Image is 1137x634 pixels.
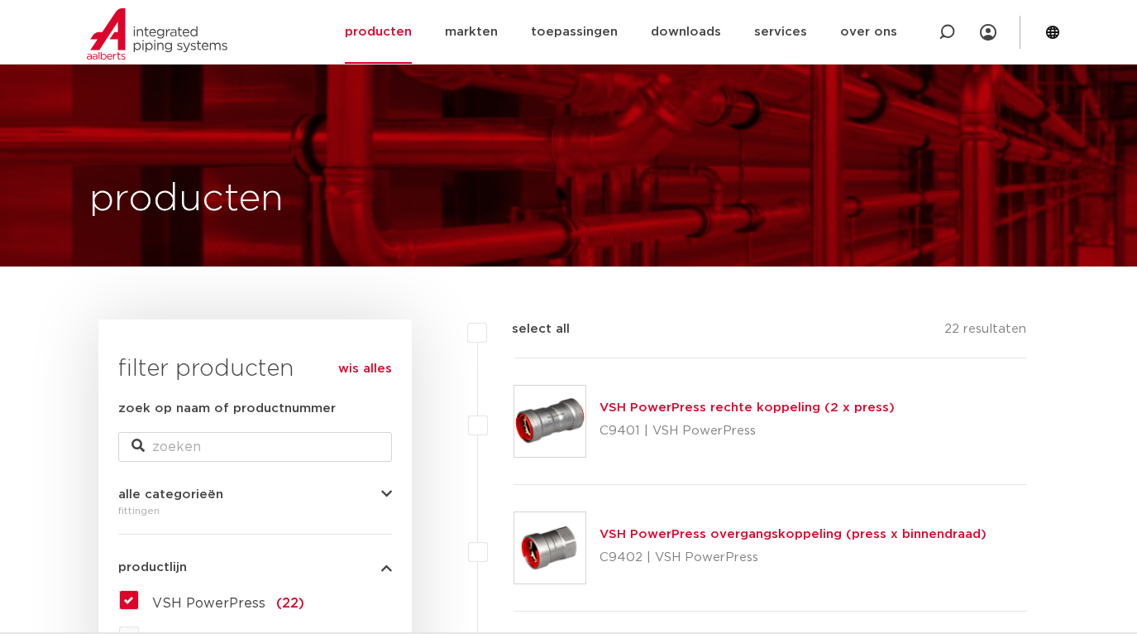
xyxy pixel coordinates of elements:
[118,561,187,574] span: productlijn
[89,173,284,226] h1: producten
[118,488,223,501] span: alle categorieën
[276,597,304,610] span: (22)
[118,353,392,386] h3: filter producten
[600,545,987,571] p: C9402 | VSH PowerPress
[600,418,895,444] p: C9401 | VSH PowerPress
[944,319,1026,345] p: 22 resultaten
[118,399,336,419] label: zoek op naam of productnummer
[118,488,392,501] button: alle categorieën
[118,561,392,574] button: productlijn
[152,597,265,610] span: VSH PowerPress
[514,386,585,457] img: Thumbnail for VSH PowerPress rechte koppeling (2 x press)
[980,14,996,50] div: my IPS
[338,359,392,379] a: wis alles
[118,501,392,521] div: fittingen
[487,319,570,339] label: select all
[514,512,585,584] img: Thumbnail for VSH PowerPress overgangskoppeling (press x binnendraad)
[118,432,392,462] input: zoeken
[600,401,895,414] a: VSH PowerPress rechte koppeling (2 x press)
[600,528,987,540] a: VSH PowerPress overgangskoppeling (press x binnendraad)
